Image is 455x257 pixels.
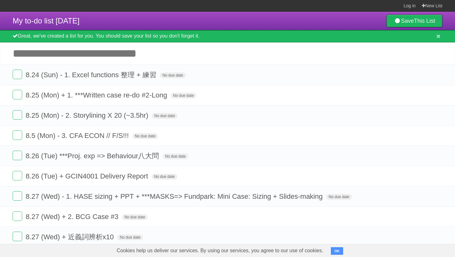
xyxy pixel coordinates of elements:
span: No due date [132,133,158,139]
span: 8.5 (Mon) - 3. CFA ECON // F/S!!! [26,132,130,140]
label: Done [13,211,22,221]
span: No due date [171,93,196,98]
span: My to-do list [DATE] [13,16,80,25]
span: No due date [152,174,177,179]
label: Done [13,70,22,79]
button: OK [331,247,343,255]
label: Done [13,171,22,180]
span: 8.24 (Sun) - 1. Excel functions 整理 + 練習 [26,71,158,79]
span: No due date [122,214,148,220]
span: Cookies help us deliver our services. By using our services, you agree to our use of cookies. [110,244,330,257]
label: Done [13,191,22,201]
span: No due date [152,113,177,119]
span: No due date [160,72,185,78]
label: Done [13,110,22,120]
a: SaveThis List [386,15,442,27]
span: No due date [117,235,143,240]
label: Done [13,90,22,99]
span: 8.25 (Mon) + 1. ***Written case re-do #2-Long [26,91,169,99]
span: 8.25 (Mon) - 2. Storylining X 20 (~3.5hr) [26,111,150,119]
span: No due date [163,154,188,159]
span: No due date [326,194,352,200]
label: Done [13,130,22,140]
span: 8.26 (Tue) + GCIN4001 Delivery Report [26,172,149,180]
label: Done [13,232,22,241]
label: Done [13,151,22,160]
span: 8.27 (Wed) - 1. HASE sizing + PPT + ***MASKS=> Fundpark: Mini Case: Sizing + Slides-making [26,192,324,200]
b: This List [414,18,435,24]
span: 8.27 (Wed) + 近義詞辨析x10 [26,233,115,241]
span: 8.26 (Tue) ***Proj. exp => Behaviour八大問 [26,152,161,160]
span: 8.27 (Wed) + 2. BCG Case #3 [26,213,120,221]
